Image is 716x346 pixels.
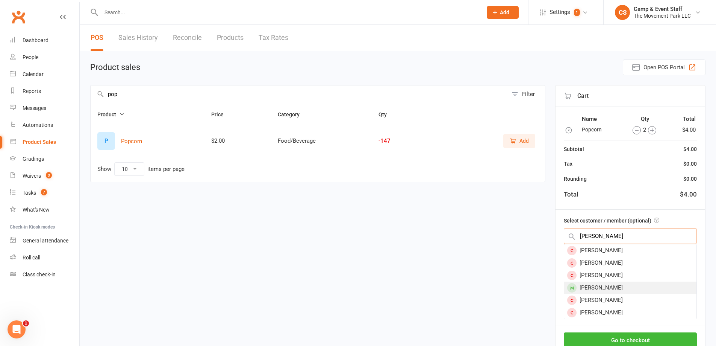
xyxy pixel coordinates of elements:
label: Select customer / member (optional) [564,216,659,225]
button: Popcorn [121,137,142,146]
a: Tasks 7 [10,184,79,201]
span: Open POS Portal [643,63,685,72]
div: Waivers [23,173,41,179]
button: Add [503,134,535,148]
a: General attendance kiosk mode [10,232,79,249]
div: Cart [556,85,705,107]
a: What's New [10,201,79,218]
div: $4.00 [683,145,697,153]
input: Search products by name, or scan product code [91,85,508,103]
a: Dashboard [10,32,79,49]
div: [PERSON_NAME] [564,294,696,306]
a: Waivers 3 [10,168,79,184]
div: [PERSON_NAME] [564,269,696,282]
span: Product [97,111,124,117]
div: Reports [23,88,41,94]
div: $0.00 [683,175,697,183]
div: Rounding [564,175,587,183]
div: $0.00 [683,160,697,168]
a: Clubworx [9,8,28,26]
div: 2 [620,125,669,134]
div: $2.00 [211,138,265,144]
a: Sales History [118,25,158,51]
div: CS [615,5,630,20]
button: Qty [378,110,395,119]
div: Class check-in [23,271,56,277]
div: General attendance [23,238,68,244]
span: Add [500,9,509,15]
a: People [10,49,79,66]
span: Category [278,111,308,117]
a: Automations [10,117,79,134]
span: Add [519,137,529,145]
a: Roll call [10,249,79,266]
div: Roll call [23,255,40,261]
span: 1 [574,9,580,16]
div: Messages [23,105,46,111]
button: Filter [508,85,545,103]
a: Tax Rates [259,25,288,51]
div: Calendar [23,71,44,77]
div: [PERSON_NAME] [564,244,696,257]
th: Name [581,114,619,124]
a: Reconcile [173,25,202,51]
span: Qty [378,111,395,117]
div: Product Sales [23,139,56,145]
td: $4.00 [672,125,696,135]
a: POS [91,25,103,51]
div: What's New [23,207,50,213]
iframe: Intercom live chat [8,320,26,338]
th: Qty [619,114,671,124]
span: 3 [46,172,52,178]
div: -147 [378,138,424,144]
div: [PERSON_NAME] [564,306,696,319]
input: Search by name or scan member number [564,228,697,244]
div: Automations [23,122,53,128]
div: Camp & Event Staff [634,6,691,12]
button: Category [278,110,308,119]
div: The Movement Park LLC [634,12,691,19]
div: Total [564,189,578,200]
a: Products [217,25,244,51]
span: 7 [41,189,47,195]
a: Class kiosk mode [10,266,79,283]
div: [PERSON_NAME] [564,282,696,294]
h1: Product sales [90,63,140,72]
td: Popcorn [581,125,619,135]
a: Gradings [10,151,79,168]
span: Settings [549,4,570,21]
div: People [23,54,38,60]
div: $4.00 [680,189,697,200]
div: Food/Beverage [278,138,365,144]
span: 1 [23,320,29,326]
div: Dashboard [23,37,48,43]
span: Price [211,111,232,117]
div: Tax [564,160,572,168]
div: Filter [522,90,535,99]
div: items per page [147,166,185,172]
div: Subtotal [564,145,584,153]
div: Show [97,162,185,176]
button: Add [487,6,519,19]
th: Total [672,114,696,124]
button: Open POS Portal [623,59,705,75]
div: Tasks [23,190,36,196]
button: Product [97,110,124,119]
a: Reports [10,83,79,100]
div: Gradings [23,156,44,162]
a: Messages [10,100,79,117]
a: Calendar [10,66,79,83]
a: Product Sales [10,134,79,151]
button: Price [211,110,232,119]
input: Search... [99,7,477,18]
div: [PERSON_NAME] [564,257,696,269]
div: Set product image [97,132,115,150]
